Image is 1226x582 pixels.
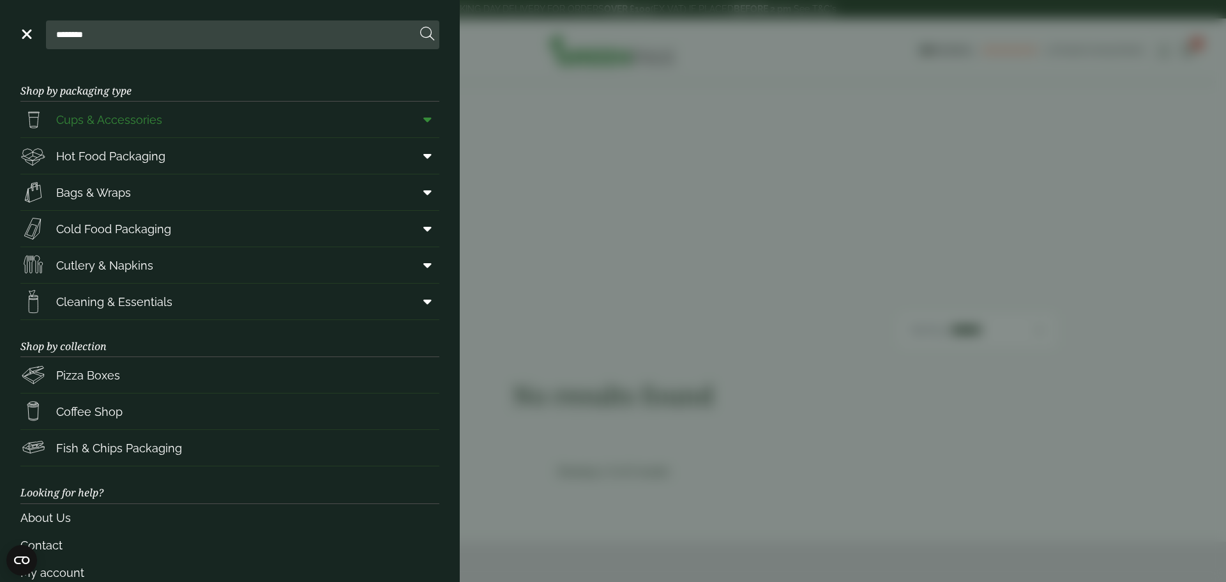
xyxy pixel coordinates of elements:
[20,532,439,559] a: Contact
[20,320,439,357] h3: Shop by collection
[56,367,120,384] span: Pizza Boxes
[20,247,439,283] a: Cutlery & Napkins
[20,289,46,314] img: open-wipe.svg
[6,545,37,576] button: Open CMP widget
[56,440,182,457] span: Fish & Chips Packaging
[20,138,439,174] a: Hot Food Packaging
[20,357,439,393] a: Pizza Boxes
[56,220,171,238] span: Cold Food Packaging
[20,430,439,466] a: Fish & Chips Packaging
[20,399,46,424] img: HotDrink_paperCup.svg
[20,174,439,210] a: Bags & Wraps
[20,504,439,532] a: About Us
[20,211,439,247] a: Cold Food Packaging
[20,394,439,429] a: Coffee Shop
[56,184,131,201] span: Bags & Wraps
[20,143,46,169] img: Deli_box.svg
[20,466,439,503] h3: Looking for help?
[20,284,439,319] a: Cleaning & Essentials
[56,111,162,128] span: Cups & Accessories
[20,216,46,241] img: Sandwich_box.svg
[56,257,153,274] span: Cutlery & Napkins
[20,65,439,102] h3: Shop by packaging type
[20,362,46,388] img: Pizza_boxes.svg
[20,180,46,205] img: Paper_carriers.svg
[20,435,46,461] img: FishNchip_box.svg
[20,102,439,137] a: Cups & Accessories
[56,403,123,420] span: Coffee Shop
[20,107,46,132] img: PintNhalf_cup.svg
[20,252,46,278] img: Cutlery.svg
[56,293,172,310] span: Cleaning & Essentials
[56,148,165,165] span: Hot Food Packaging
